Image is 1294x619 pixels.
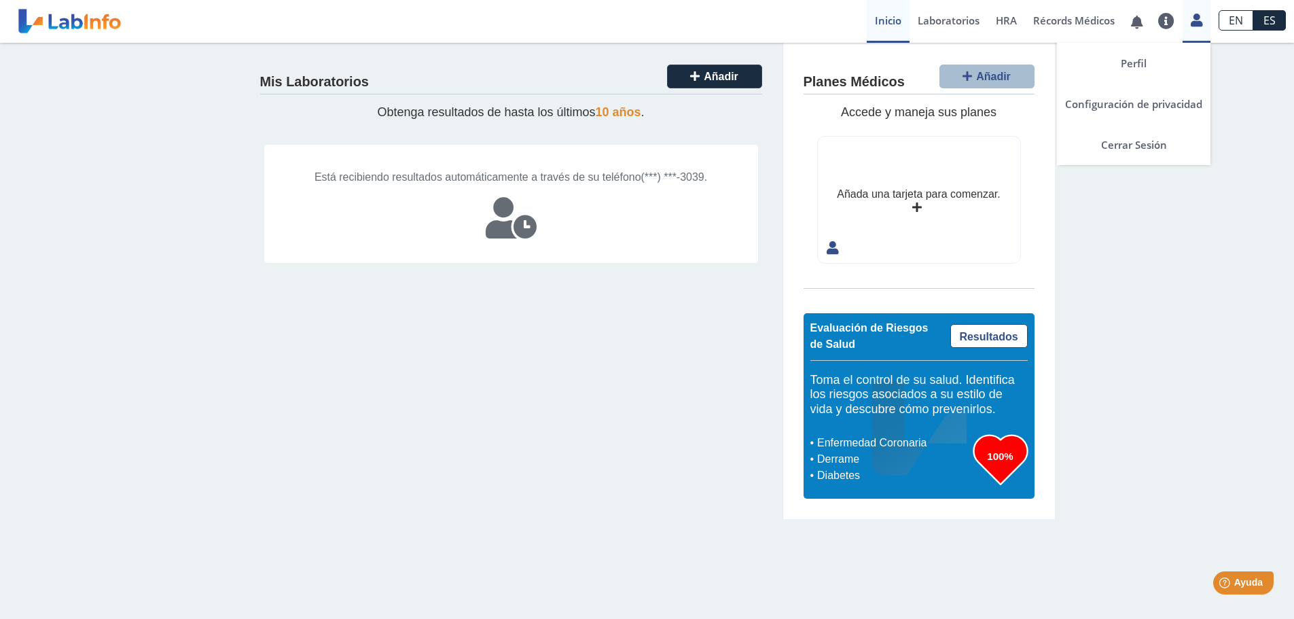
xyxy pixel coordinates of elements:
[814,451,973,467] li: Derrame
[814,435,973,451] li: Enfermedad Coronaria
[704,71,738,82] span: Añadir
[1173,566,1279,604] iframe: Help widget launcher
[804,74,905,90] h4: Planes Médicos
[976,71,1011,82] span: Añadir
[950,324,1028,348] a: Resultados
[314,171,641,183] span: Está recibiendo resultados automáticamente a través de su teléfono
[996,14,1017,27] span: HRA
[973,448,1028,465] h3: 100%
[1057,43,1210,84] a: Perfil
[814,467,973,484] li: Diabetes
[939,65,1035,88] button: Añadir
[1253,10,1286,31] a: ES
[377,105,644,119] span: Obtenga resultados de hasta los últimos .
[837,186,1000,202] div: Añada una tarjeta para comenzar.
[1057,84,1210,124] a: Configuración de privacidad
[810,322,929,350] span: Evaluación de Riesgos de Salud
[1057,124,1210,165] a: Cerrar Sesión
[596,105,641,119] span: 10 años
[260,74,369,90] h4: Mis Laboratorios
[1219,10,1253,31] a: EN
[841,105,996,119] span: Accede y maneja sus planes
[810,373,1028,417] h5: Toma el control de su salud. Identifica los riesgos asociados a su estilo de vida y descubre cómo...
[667,65,762,88] button: Añadir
